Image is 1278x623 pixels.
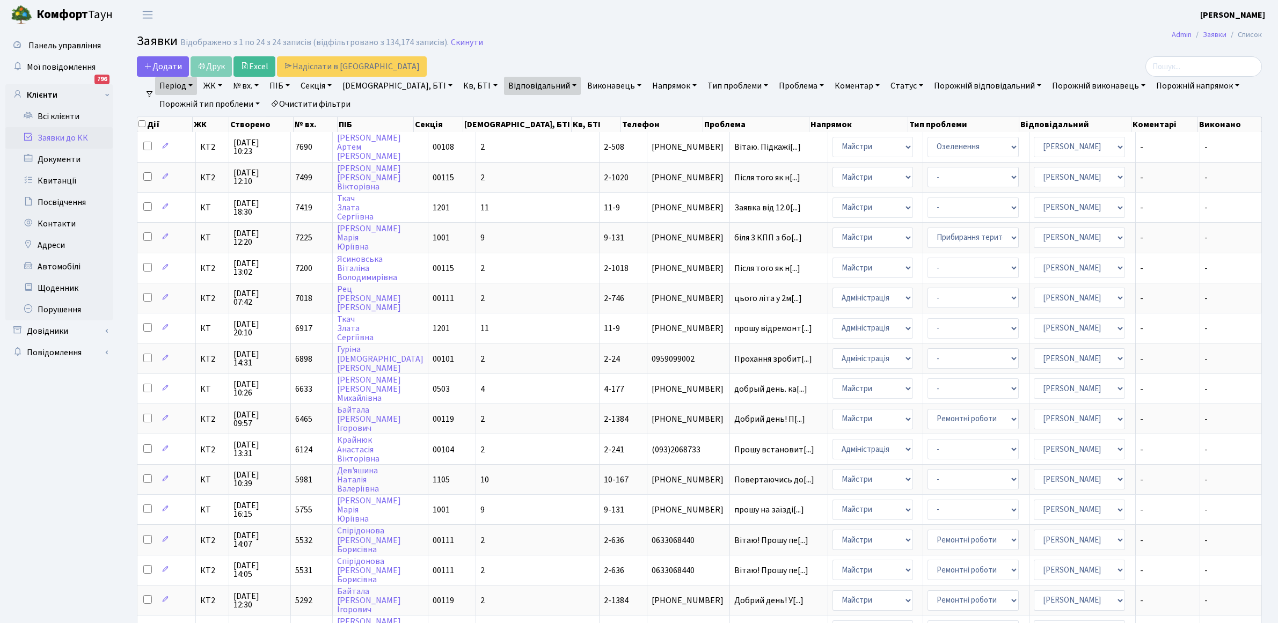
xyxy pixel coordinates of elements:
[200,385,224,393] span: КТ
[5,127,113,149] a: Заявки до КК
[1204,504,1208,516] span: -
[1140,355,1195,363] span: -
[200,173,224,182] span: КТ2
[652,385,725,393] span: [PHONE_NUMBER]
[734,595,804,606] span: Добрий день! У[...]
[1140,475,1195,484] span: -
[337,465,379,495] a: Дев'яшинаНаталіяВалеріївна
[648,77,701,95] a: Напрямок
[27,61,96,73] span: Мої повідомлення
[734,565,808,576] span: Вітаю! Прошу пе[...]
[337,344,423,374] a: Гуріна[DEMOGRAPHIC_DATA][PERSON_NAME]
[1204,534,1208,546] span: -
[200,294,224,303] span: КТ2
[652,415,725,423] span: [PHONE_NUMBER]
[295,595,312,606] span: 5292
[155,77,197,95] a: Період
[908,117,1019,132] th: Тип проблеми
[775,77,828,95] a: Проблема
[652,505,725,514] span: [PHONE_NUMBER]
[295,474,312,486] span: 5981
[809,117,908,132] th: Напрямок
[652,203,725,212] span: [PHONE_NUMBER]
[337,525,401,555] a: Спірідонова[PERSON_NAME]Борисівна
[5,299,113,320] a: Порушення
[433,202,450,214] span: 1201
[180,38,449,48] div: Відображено з 1 по 24 з 24 записів (відфільтровано з 134,174 записів).
[480,202,489,214] span: 11
[1203,29,1226,40] a: Заявки
[137,117,193,132] th: Дії
[200,475,224,484] span: КТ
[734,141,801,153] span: Вітаю. Підкажі[...]
[1019,117,1131,132] th: Відповідальний
[604,353,620,365] span: 2-24
[652,445,725,454] span: (093)2068733
[233,471,286,488] span: [DATE] 10:39
[652,264,725,273] span: [PHONE_NUMBER]
[295,504,312,516] span: 5755
[451,38,483,48] a: Скинути
[295,565,312,576] span: 5531
[337,253,397,283] a: ЯсиновськаВіталінаВолодимирівна
[734,232,802,244] span: біля 3 КПП з бо[...]
[433,172,454,184] span: 00115
[480,504,485,516] span: 9
[337,223,401,253] a: [PERSON_NAME]МаріяЮріївна
[414,117,463,132] th: Секція
[1140,203,1195,212] span: -
[200,445,224,454] span: КТ2
[734,292,802,304] span: цього літа у 2м[...]
[652,536,725,545] span: 0633068440
[480,595,485,606] span: 2
[337,374,401,404] a: [PERSON_NAME][PERSON_NAME]Михайлівна
[233,289,286,306] span: [DATE] 07:42
[1140,264,1195,273] span: -
[930,77,1046,95] a: Порожній відповідальний
[1204,474,1208,486] span: -
[1140,596,1195,605] span: -
[233,199,286,216] span: [DATE] 18:30
[337,435,379,465] a: КрайнюкАнастасіяВікторівна
[199,77,227,95] a: ЖК
[1140,324,1195,333] span: -
[337,313,374,343] a: ТкачЗлатаСергіївна
[5,35,113,56] a: Панель управління
[294,117,338,132] th: № вх.
[5,84,113,106] a: Клієнти
[604,292,624,304] span: 2-746
[337,495,401,525] a: [PERSON_NAME]МаріяЮріївна
[233,168,286,186] span: [DATE] 12:10
[433,474,450,486] span: 1105
[295,232,312,244] span: 7225
[155,95,264,113] a: Порожній тип проблеми
[337,132,401,162] a: [PERSON_NAME]Артем[PERSON_NAME]
[233,531,286,548] span: [DATE] 14:07
[295,323,312,334] span: 6917
[604,262,629,274] span: 2-1018
[1200,9,1265,21] a: [PERSON_NAME]
[652,233,725,242] span: [PHONE_NUMBER]
[504,77,581,95] a: Відповідальний
[295,353,312,365] span: 6898
[200,596,224,605] span: КТ2
[734,353,812,365] span: Прохання зробит[...]
[295,202,312,214] span: 7419
[604,202,620,214] span: 11-9
[337,555,401,585] a: Спірідонова[PERSON_NAME]Борисівна
[604,323,620,334] span: 11-9
[233,259,286,276] span: [DATE] 13:02
[137,32,178,50] span: Заявки
[604,444,624,456] span: 2-241
[433,534,454,546] span: 00111
[200,415,224,423] span: КТ2
[200,566,224,575] span: КТ2
[1140,294,1195,303] span: -
[1140,445,1195,454] span: -
[604,595,629,606] span: 2-1384
[337,585,401,615] a: Байтала[PERSON_NAME]Ігорович
[5,277,113,299] a: Щоденник
[295,262,312,274] span: 7200
[5,213,113,234] a: Контакти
